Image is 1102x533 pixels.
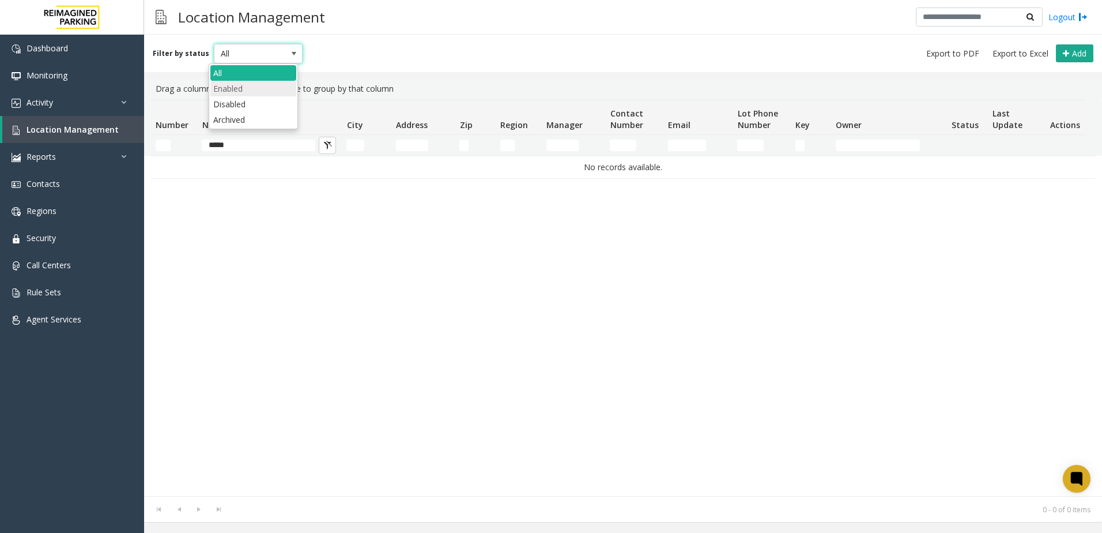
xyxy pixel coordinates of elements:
[12,207,21,216] img: 'icon'
[836,119,862,130] span: Owner
[1078,11,1088,23] img: logout
[27,232,56,243] span: Security
[342,135,391,156] td: City Filter
[1046,100,1086,135] th: Actions
[1048,11,1088,23] a: Logout
[214,44,285,63] span: All
[27,178,60,189] span: Contacts
[391,135,455,156] td: Address Filter
[542,135,605,156] td: Manager Filter
[172,3,331,31] h3: Location Management
[210,81,296,96] li: Enabled
[27,287,61,298] span: Rule Sets
[156,3,167,31] img: pageIcon
[926,48,979,59] span: Export to PDF
[987,135,1045,156] td: Last Update Filter
[202,119,227,130] span: Name
[346,140,364,151] input: City Filter
[396,119,428,130] span: Address
[156,119,188,130] span: Number
[668,119,690,130] span: Email
[546,140,579,151] input: Manager Filter
[610,108,643,130] span: Contact Number
[988,46,1053,62] button: Export to Excel
[151,156,1095,178] td: No records available.
[496,135,542,156] td: Region Filter
[12,126,21,135] img: 'icon'
[12,316,21,325] img: 'icon'
[12,99,21,108] img: 'icon'
[12,72,21,81] img: 'icon'
[795,140,805,151] input: Key Filter
[1046,135,1086,156] td: Actions Filter
[236,505,1090,515] kendo-pager-info: 0 - 0 of 0 items
[27,43,68,54] span: Dashboard
[396,140,428,151] input: Address Filter
[733,135,790,156] td: Lot Phone Number Filter
[144,100,1102,496] div: Data table
[791,135,831,156] td: Key Filter
[12,153,21,162] img: 'icon'
[831,135,947,156] td: Owner Filter
[738,108,778,130] span: Lot Phone Number
[210,96,296,112] li: Disabled
[12,44,21,54] img: 'icon'
[2,116,144,143] a: Location Management
[319,137,336,154] button: Clear
[992,48,1048,59] span: Export to Excel
[210,65,296,81] li: All
[459,140,469,151] input: Zip Filter
[151,135,197,156] td: Number Filter
[202,140,315,151] input: Name Filter
[27,314,81,325] span: Agent Services
[610,140,636,151] input: Contact Number Filter
[947,100,987,135] th: Status
[12,234,21,243] img: 'icon'
[737,140,764,151] input: Lot Phone Number Filter
[27,124,119,135] span: Location Management
[668,140,706,151] input: Email Filter
[27,151,56,162] span: Reports
[151,78,1095,100] div: Drag a column header and drop it here to group by that column
[153,48,209,59] label: Filter by status
[156,140,171,151] input: Number Filter
[836,140,920,151] input: Owner Filter
[795,119,810,130] span: Key
[12,180,21,189] img: 'icon'
[197,135,342,156] td: Name Filter
[992,108,1022,130] span: Last Update
[546,119,583,130] span: Manager
[500,119,528,130] span: Region
[922,46,984,62] button: Export to PDF
[210,112,296,127] li: Archived
[27,70,67,81] span: Monitoring
[12,261,21,271] img: 'icon'
[27,97,53,108] span: Activity
[663,135,733,156] td: Email Filter
[500,140,515,151] input: Region Filter
[27,260,71,271] span: Call Centers
[605,135,663,156] td: Contact Number Filter
[1056,44,1093,63] button: Add
[12,288,21,298] img: 'icon'
[27,205,56,216] span: Regions
[347,119,363,130] span: City
[947,135,987,156] td: Status Filter
[455,135,495,156] td: Zip Filter
[460,119,473,130] span: Zip
[1072,48,1086,59] span: Add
